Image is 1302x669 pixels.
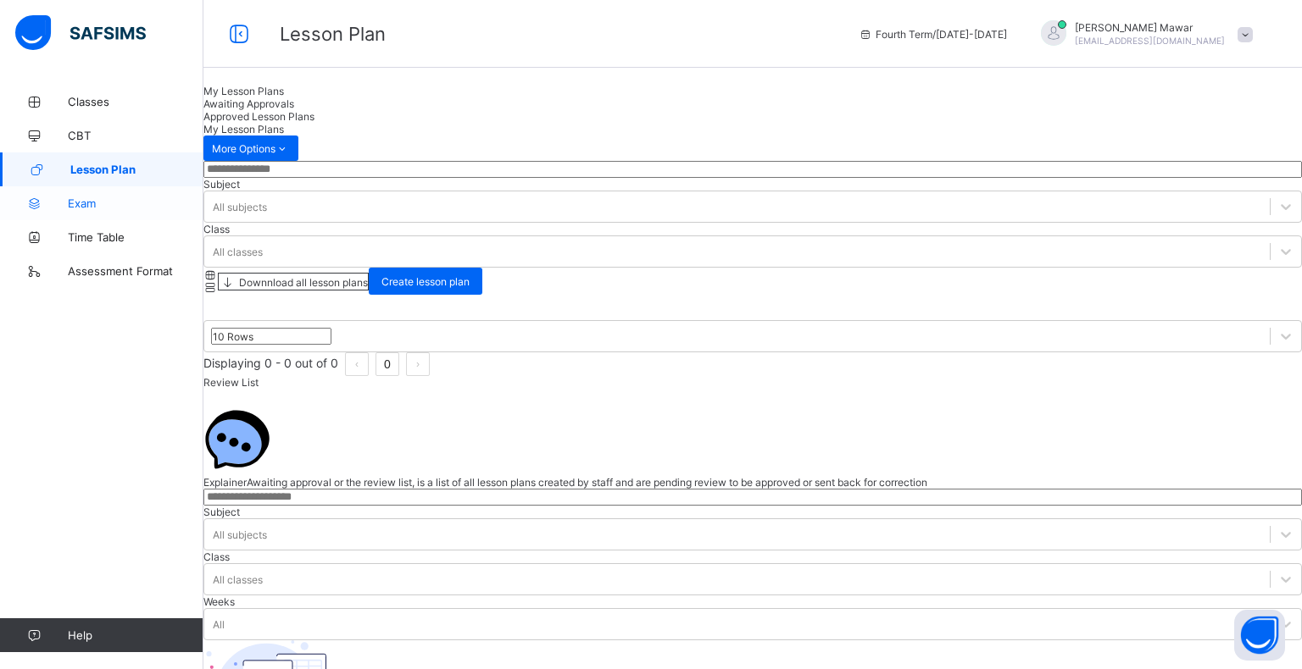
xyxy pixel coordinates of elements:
[406,352,430,376] button: next page
[68,196,203,210] span: Exam
[376,353,398,375] a: 0
[859,28,1007,41] span: session/term information
[376,352,399,376] li: 0
[213,573,263,586] div: All classes
[247,476,927,489] span: Awaiting approval or the review list, is a list of all lesson plans created by staff and are pend...
[203,550,230,563] span: Class
[1075,21,1225,34] span: [PERSON_NAME] Mawar
[203,110,314,123] span: Approved Lesson Plans
[213,528,267,541] div: All subjects
[68,95,203,108] span: Classes
[213,618,225,631] div: All
[1075,36,1225,46] span: [EMAIL_ADDRESS][DOMAIN_NAME]
[70,163,203,176] span: Lesson Plan
[203,178,240,191] span: Subject
[213,330,253,343] div: 10 Rows
[1234,610,1285,661] button: Open asap
[203,85,284,97] span: My Lesson Plans
[212,142,290,155] span: More Options
[68,264,203,278] span: Assessment Format
[15,15,146,51] img: safsims
[203,595,235,608] span: Weeks
[203,506,240,518] span: Subject
[203,406,271,473] img: Chat.054c5d80b312491b9f15f6fadeacdca6.svg
[345,352,369,376] li: 上一页
[203,476,247,489] span: Explainer
[213,246,263,258] div: All classes
[203,376,259,389] span: Review List
[236,276,368,289] span: Downnload all lesson plans
[345,352,369,376] button: prev page
[203,97,294,110] span: Awaiting Approvals
[203,352,338,376] li: Displaying 0 - 0 out of 0
[213,201,267,213] div: All subjects
[68,129,203,142] span: CBT
[280,23,386,45] span: Lesson Plan
[381,275,470,288] span: Create lesson plan
[1024,20,1261,48] div: Hafiz AbdullahMawar
[203,223,230,235] span: Class
[406,352,430,376] li: 下一页
[203,123,284,135] span: My Lesson Plans
[68,230,203,244] span: Time Table
[68,628,203,642] span: Help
